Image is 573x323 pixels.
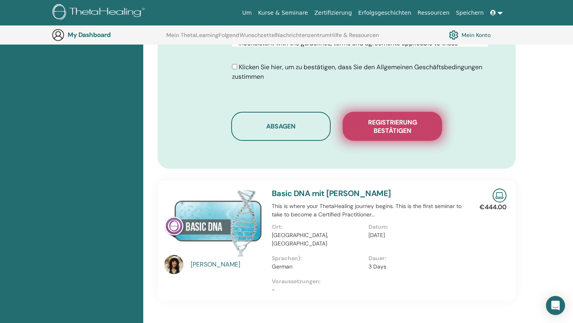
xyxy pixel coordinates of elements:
[449,28,491,42] a: Mein Konto
[166,32,218,45] a: Mein ThetaLearning
[330,32,379,45] a: Hilfe & Ressourcen
[368,263,460,271] p: 3 Days
[276,32,330,45] a: Nachrichtenzentrum
[52,29,64,41] img: generic-user-icon.jpg
[232,63,482,81] span: Klicken Sie hier, um zu bestätigen, dass Sie den Allgemeinen Geschäftsbedingungen zustimmen
[414,6,452,20] a: Ressourcen
[493,189,507,202] img: Live Online Seminar
[311,6,355,20] a: Zertifizierung
[272,277,465,286] p: Voraussetzungen:
[368,254,460,263] p: Dauer:
[479,202,507,212] p: €444.00
[355,6,414,20] a: Erfolgsgeschichten
[272,231,364,248] p: [GEOGRAPHIC_DATA], [GEOGRAPHIC_DATA]
[343,112,442,141] button: Registrierung bestätigen
[353,118,432,135] span: Registrierung bestätigen
[240,32,276,45] a: Wunschzettel
[272,202,465,219] p: This is where your ThetaHealing journey begins. This is the first seminar to take to become a Cer...
[272,286,465,294] p: -
[453,6,487,20] a: Speichern
[164,255,183,274] img: default.jpg
[239,6,255,20] a: Um
[272,254,364,263] p: Sprachen):
[272,188,391,198] a: Basic DNA mit [PERSON_NAME]
[272,223,364,231] p: Ort:
[266,122,296,130] span: Absagen
[255,6,311,20] a: Kurse & Seminare
[218,32,239,45] a: Folgend
[368,223,460,231] p: Datum:
[68,31,147,39] h3: My Dashboard
[368,231,460,239] p: [DATE]
[191,260,264,269] a: [PERSON_NAME]
[449,28,458,42] img: cog.svg
[272,263,364,271] p: German
[231,112,331,141] button: Absagen
[546,296,565,315] div: Open Intercom Messenger
[164,189,262,257] img: Basic DNA
[53,4,148,22] img: logo.png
